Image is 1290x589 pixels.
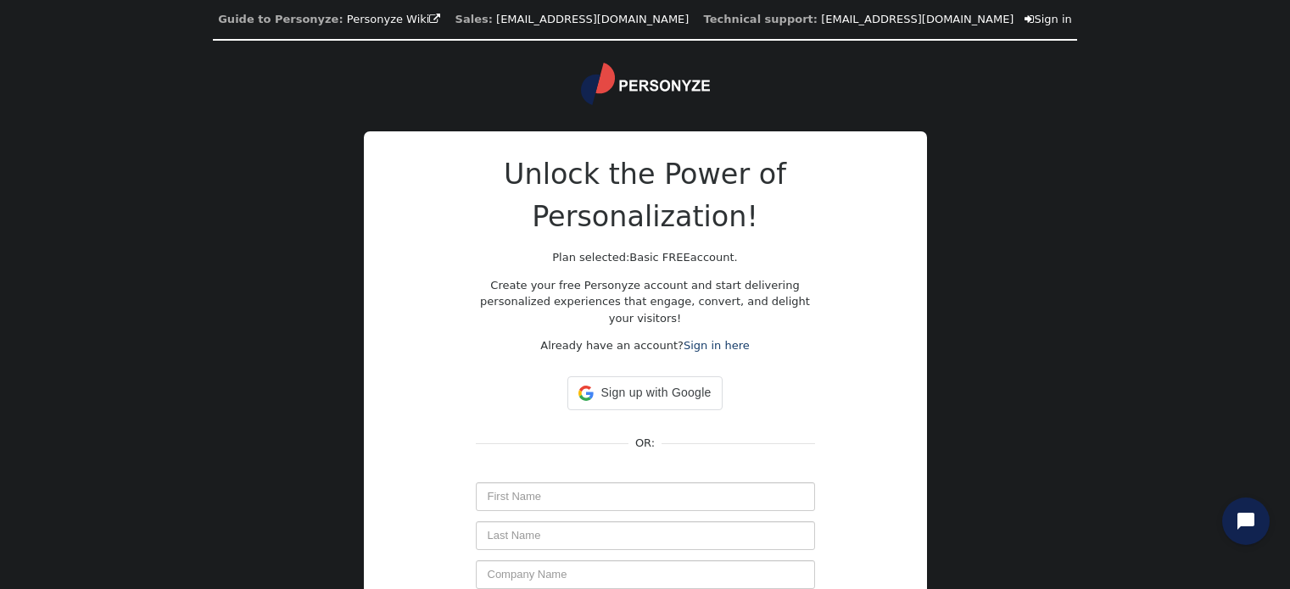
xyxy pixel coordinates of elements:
[476,153,815,238] h2: Unlock the Power of Personalization!
[629,251,690,264] span: Basic FREE
[476,482,815,511] input: First Name
[684,339,750,352] a: Sign in here
[476,521,815,550] input: Last Name
[704,13,818,25] b: Technical support:
[347,13,441,25] a: Personyze Wiki
[1025,14,1034,25] span: 
[476,337,815,354] p: Already have an account?
[429,14,440,25] span: 
[476,249,815,266] p: Plan selected: account.
[218,13,343,25] b: Guide to Personyze:
[567,376,722,410] div: Sign up with Google
[476,277,815,327] p: Create your free Personyze account and start delivering personalized experiences that engage, con...
[600,384,711,402] span: Sign up with Google
[476,560,815,589] input: Company Name
[581,63,710,105] img: logo.svg
[628,435,662,452] div: OR:
[496,13,689,25] a: [EMAIL_ADDRESS][DOMAIN_NAME]
[821,13,1014,25] a: [EMAIL_ADDRESS][DOMAIN_NAME]
[455,13,493,25] b: Sales:
[1025,13,1071,25] a: Sign in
